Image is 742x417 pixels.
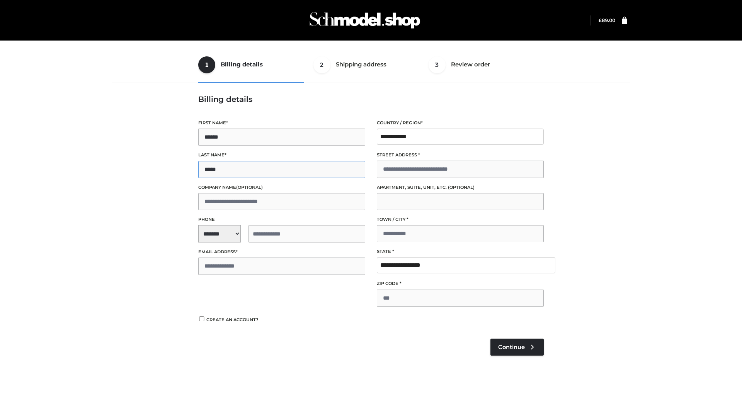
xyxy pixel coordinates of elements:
label: Apartment, suite, unit, etc. [377,184,544,191]
span: (optional) [448,185,475,190]
label: State [377,248,544,255]
label: Street address [377,151,544,159]
label: Phone [198,216,365,223]
label: Country / Region [377,119,544,127]
label: Email address [198,248,365,256]
label: Last name [198,151,365,159]
input: Create an account? [198,316,205,321]
a: £89.00 [599,17,615,23]
h3: Billing details [198,95,544,104]
span: (optional) [236,185,263,190]
label: ZIP Code [377,280,544,287]
a: Continue [490,339,544,356]
span: £ [599,17,602,23]
span: Create an account? [206,317,259,322]
label: First name [198,119,365,127]
span: Continue [498,344,525,351]
label: Company name [198,184,365,191]
img: Schmodel Admin 964 [307,5,423,36]
label: Town / City [377,216,544,223]
bdi: 89.00 [599,17,615,23]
